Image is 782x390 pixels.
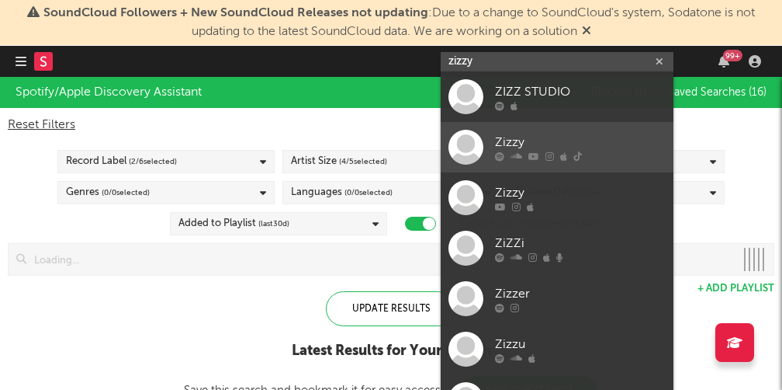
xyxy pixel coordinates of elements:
[718,55,729,68] button: 99+
[723,50,742,61] div: 99 +
[441,273,673,324] a: Zizzer
[663,86,766,99] button: Saved Searches (16)
[339,152,387,171] span: ( 4 / 5 selected)
[258,214,289,233] span: (last 30 d)
[495,285,666,304] div: Zizzer
[43,7,755,38] span: : Due to a change to SoundCloud's system, Sodatone is not updating to the latest SoundCloud data....
[178,214,289,233] div: Added to Playlist
[66,183,150,202] div: Genres
[441,71,673,122] a: ZIZZ STUDIO
[495,336,666,354] div: Zizzu
[129,152,177,171] span: ( 2 / 6 selected)
[697,284,774,294] button: + Add Playlist
[495,184,666,203] div: Zizzy
[66,152,177,171] div: Record Label
[495,235,666,253] div: ZiZZi
[495,83,666,102] div: ZIZZ STUDIO
[102,183,150,202] span: ( 0 / 0 selected)
[326,291,456,326] div: Update Results
[582,26,591,38] span: Dismiss
[441,122,673,172] a: Zizzy
[184,342,599,360] div: Latest Results for Your Search
[291,152,387,171] div: Artist Size
[441,324,673,374] a: Zizzu
[16,83,202,102] div: Spotify/Apple Discovery Assistant
[43,7,428,19] span: SoundCloud Followers + New SoundCloud Releases not updating
[441,172,673,223] a: Zizzy
[441,52,673,71] input: Search for artists
[441,223,673,273] a: ZiZZi
[26,244,735,275] input: Loading...
[8,116,774,134] div: Reset Filters
[749,87,766,98] span: ( 16 )
[344,183,393,202] span: ( 0 / 0 selected)
[291,183,393,202] div: Languages
[495,134,666,152] div: Zizzy
[668,87,766,98] span: Saved Searches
